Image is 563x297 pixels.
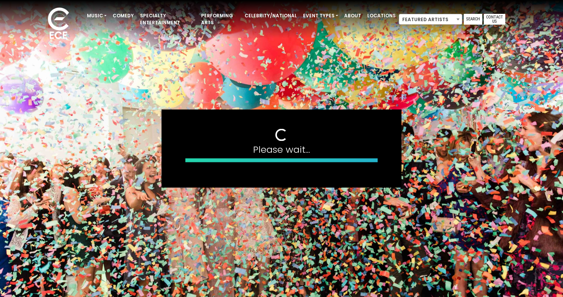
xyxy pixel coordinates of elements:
a: Event Types [300,9,341,22]
a: About [341,9,364,22]
a: Music [84,9,110,22]
img: ece_new_logo_whitev2-1.png [39,5,78,43]
h4: Please wait... [185,144,378,155]
a: Performing Arts [198,9,242,29]
a: Celebrity/National [242,9,300,22]
a: Comedy [110,9,137,22]
span: Featured Artists [399,14,462,25]
a: Locations [364,9,399,22]
a: Contact Us [484,14,505,25]
a: Search [464,14,482,25]
a: Specialty Entertainment [137,9,198,29]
